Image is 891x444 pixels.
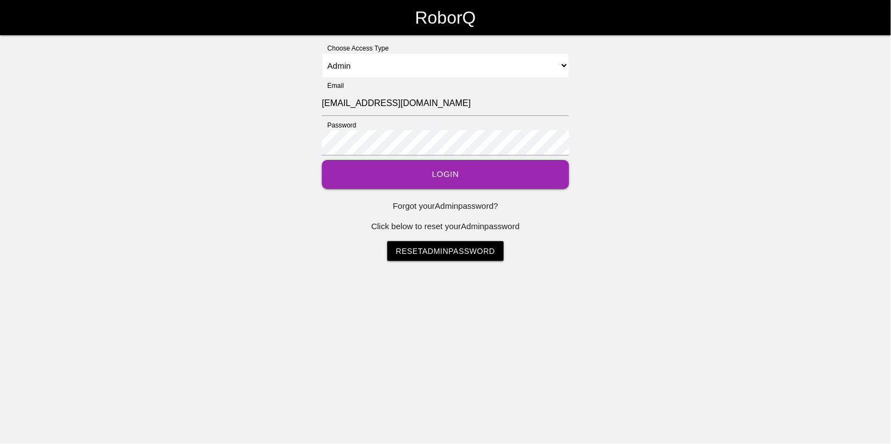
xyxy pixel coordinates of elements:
p: Click below to reset your Admin password [322,220,569,233]
label: Email [322,81,344,91]
a: ResetAdminPassword [387,241,504,261]
label: Password [322,120,357,130]
button: Login [322,160,569,189]
p: Forgot your Admin password? [322,200,569,213]
label: Choose Access Type [322,43,389,53]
